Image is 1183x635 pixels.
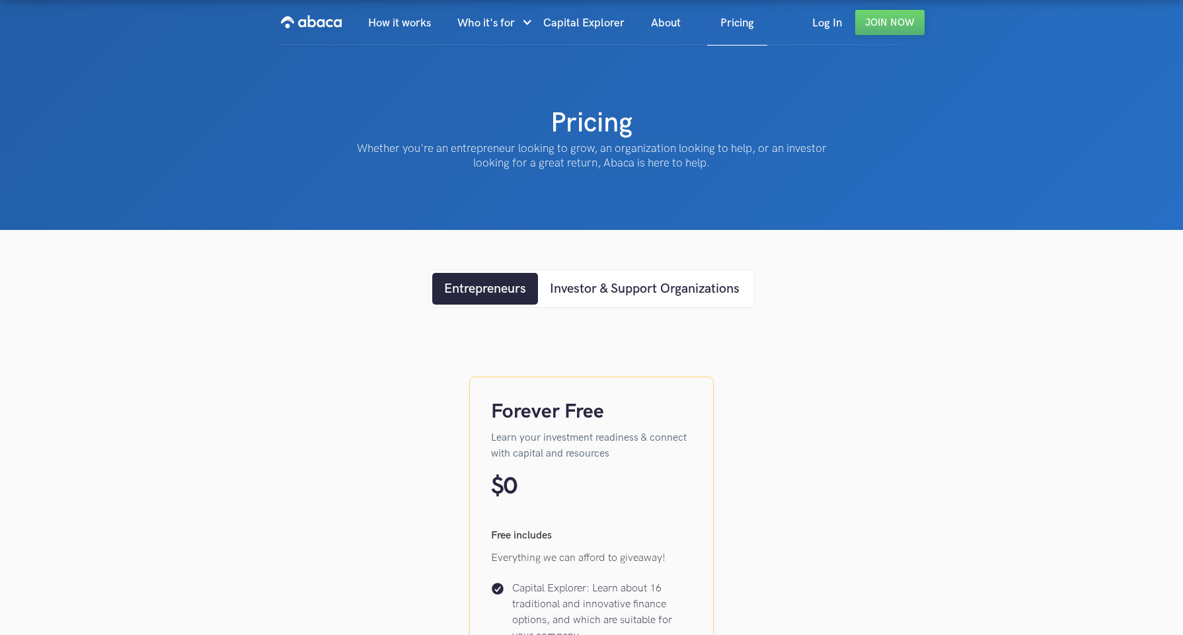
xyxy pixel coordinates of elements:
img: Abaca logo [281,11,342,32]
a: About [638,1,694,46]
p: Whether you're an entrepreneur looking to grow, an organization looking to help, or an investor l... [347,141,836,170]
h1: Pricing [551,106,632,141]
img: Check icon [491,582,504,595]
p: 0 [504,472,517,502]
div: Who it's for [457,1,515,46]
a: How it works [355,1,444,46]
a: Capital Explorer [530,1,638,46]
a: Log In [799,1,855,46]
a: home [281,1,342,44]
p: Everything we can afford to giveaway! [491,550,692,566]
p: Learn your investment readiness & connect with capital and resources [491,430,692,462]
strong: Free includes [491,529,552,542]
div: Who it's for [457,1,530,46]
div: Entrepreneurs [444,279,526,299]
a: Pricing [707,1,767,46]
p: $ [491,472,504,502]
a: Join Now [855,10,925,35]
h4: Forever Free [491,398,692,425]
div: Investor & Support Organizations [550,279,740,299]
